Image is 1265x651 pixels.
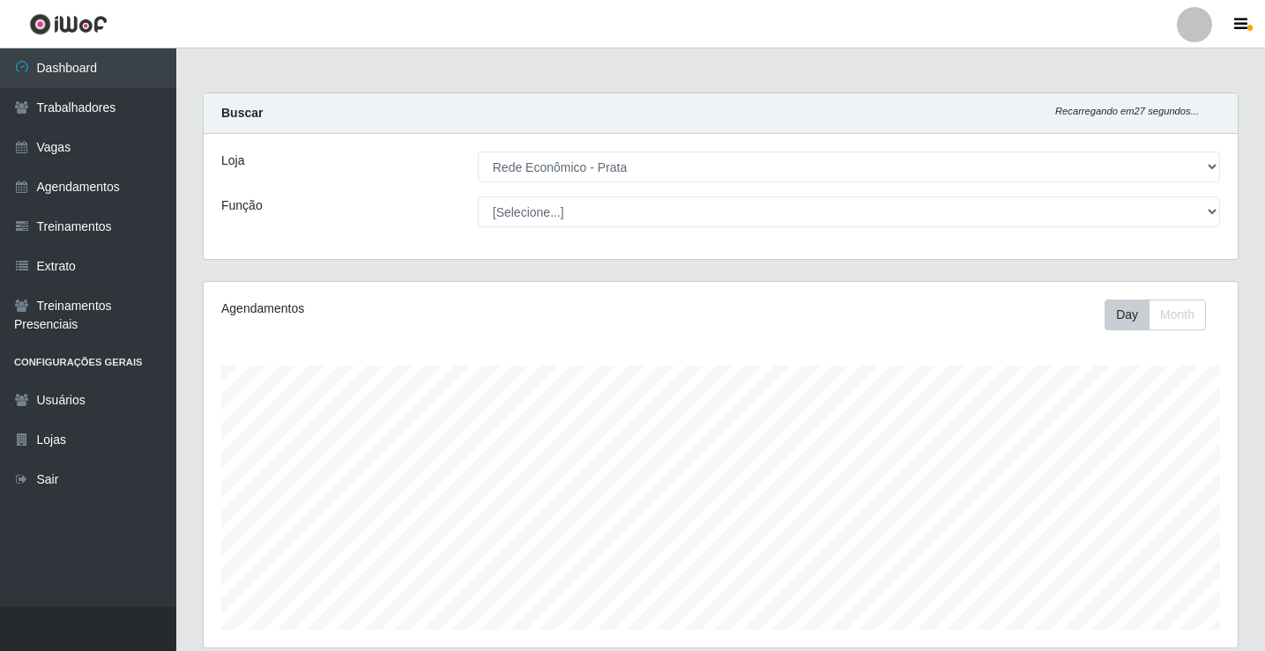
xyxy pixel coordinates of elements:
[1105,300,1150,330] button: Day
[1105,300,1206,330] div: First group
[221,152,244,170] label: Loja
[221,106,263,120] strong: Buscar
[29,13,108,35] img: CoreUI Logo
[1105,300,1220,330] div: Toolbar with button groups
[221,196,263,215] label: Função
[1055,106,1199,116] i: Recarregando em 27 segundos...
[221,300,622,318] div: Agendamentos
[1149,300,1206,330] button: Month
